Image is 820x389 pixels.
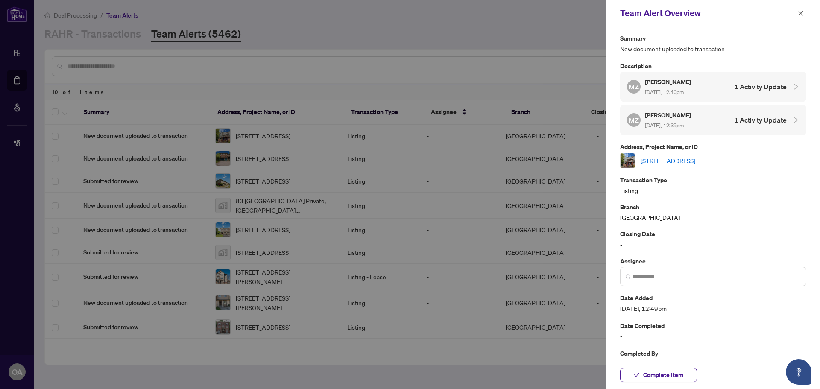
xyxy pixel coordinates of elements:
span: close [798,10,804,16]
h5: [PERSON_NAME] [645,77,692,87]
div: MZ[PERSON_NAME] [DATE], 12:39pm1 Activity Update [620,105,806,135]
h5: [PERSON_NAME] [645,110,692,120]
h4: 1 Activity Update [734,115,787,125]
h4: 1 Activity Update [734,82,787,92]
a: [STREET_ADDRESS] [641,156,695,165]
span: MZ [629,115,638,126]
span: MZ [629,82,638,92]
button: Open asap [786,359,811,385]
p: Address, Project Name, or ID [620,142,806,152]
div: MZ[PERSON_NAME] [DATE], 12:40pm1 Activity Update [620,72,806,102]
span: - [620,331,806,341]
span: - [620,359,806,369]
p: Date Added [620,293,806,303]
p: Summary [620,33,806,43]
img: search_icon [626,274,631,279]
span: collapsed [792,83,799,91]
span: [DATE], 12:40pm [645,89,684,95]
p: Completed By [620,348,806,358]
div: Team Alert Overview [620,7,795,20]
p: Assignee [620,256,806,266]
span: [DATE], 12:39pm [645,122,684,129]
img: thumbnail-img [621,153,635,168]
p: Closing Date [620,229,806,239]
span: Complete Item [643,368,683,382]
div: Listing [620,175,806,195]
p: Transaction Type [620,175,806,185]
p: Description [620,61,806,71]
span: collapsed [792,116,799,124]
button: Complete Item [620,368,697,382]
span: New document uploaded to transaction [620,44,806,54]
p: Branch [620,202,806,212]
div: - [620,229,806,249]
span: check [634,372,640,378]
p: Date Completed [620,321,806,331]
span: [DATE], 12:49pm [620,304,806,313]
div: [GEOGRAPHIC_DATA] [620,202,806,222]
